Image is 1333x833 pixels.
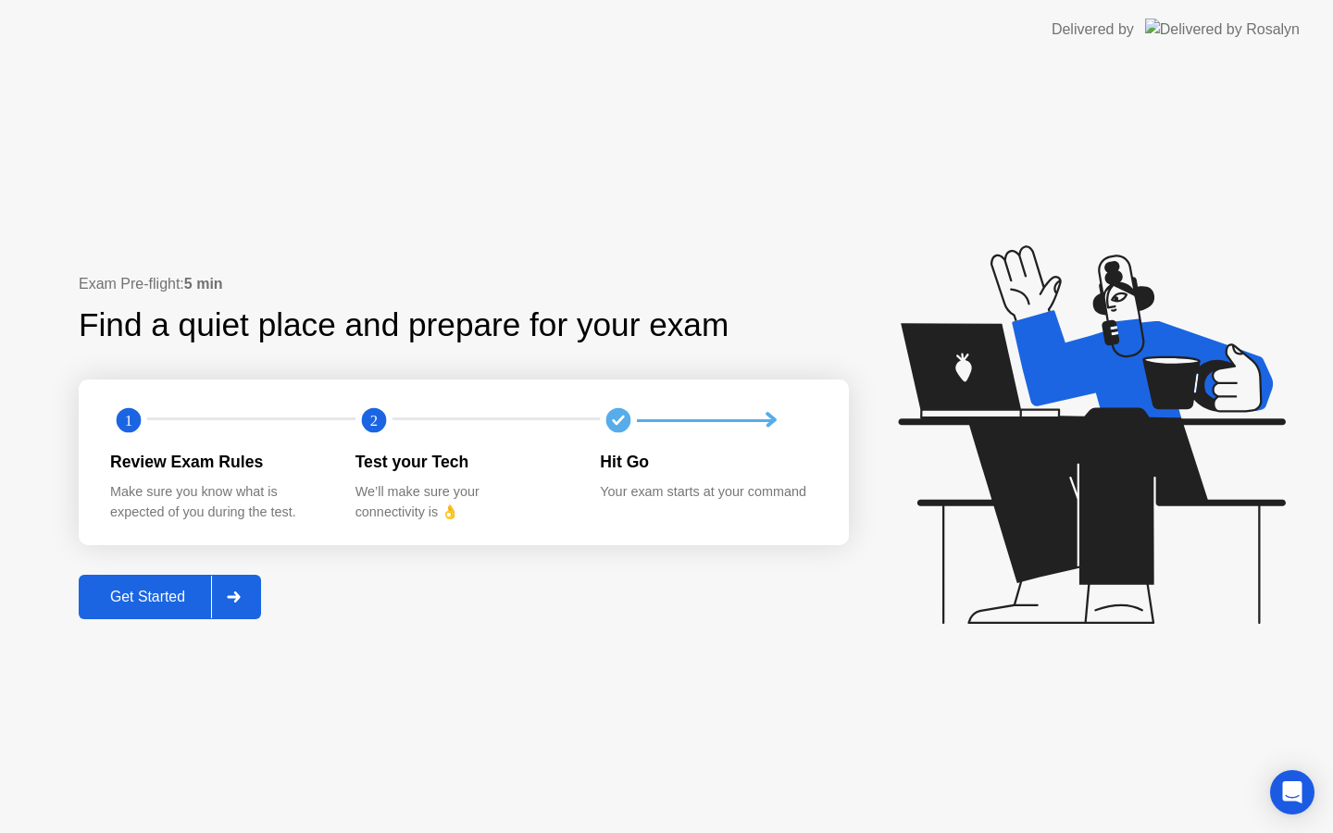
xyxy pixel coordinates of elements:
[79,273,849,295] div: Exam Pre-flight:
[1052,19,1134,41] div: Delivered by
[79,575,261,619] button: Get Started
[1270,770,1314,814] div: Open Intercom Messenger
[1145,19,1300,40] img: Delivered by Rosalyn
[84,589,211,605] div: Get Started
[79,301,731,350] div: Find a quiet place and prepare for your exam
[600,450,816,474] div: Hit Go
[125,412,132,429] text: 1
[110,482,326,522] div: Make sure you know what is expected of you during the test.
[110,450,326,474] div: Review Exam Rules
[184,276,223,292] b: 5 min
[355,482,571,522] div: We’ll make sure your connectivity is 👌
[370,412,378,429] text: 2
[600,482,816,503] div: Your exam starts at your command
[355,450,571,474] div: Test your Tech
